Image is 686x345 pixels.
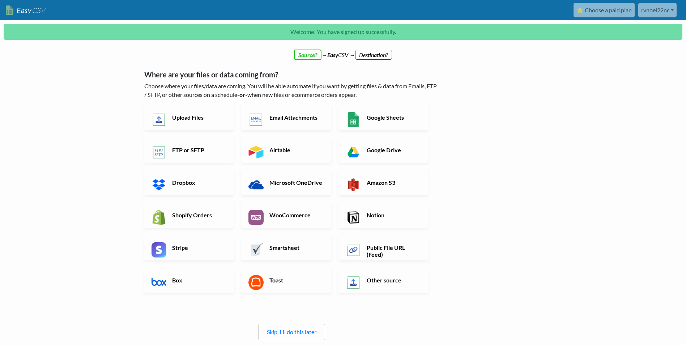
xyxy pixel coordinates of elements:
[338,137,429,163] a: Google Drive
[268,146,324,153] h6: Airtable
[346,210,361,225] img: Notion App & API
[170,277,227,284] h6: Box
[638,3,677,17] a: rvnoel22nc
[144,137,234,163] a: FTP or SFTP
[338,203,429,228] a: Notion
[152,177,167,192] img: Dropbox App & API
[170,212,227,218] h6: Shopify Orders
[241,268,331,293] a: Toast
[137,43,549,59] div: → CSV →
[152,112,167,127] img: Upload Files App & API
[241,235,331,260] a: Smartsheet
[152,210,167,225] img: Shopify App & API
[248,210,264,225] img: WooCommerce App & API
[241,137,331,163] a: Airtable
[268,212,324,218] h6: WooCommerce
[346,112,361,127] img: Google Sheets App & API
[6,3,46,18] a: EasyCSV
[346,275,361,290] img: Other Source App & API
[144,105,234,130] a: Upload Files
[170,244,227,251] h6: Stripe
[144,203,234,228] a: Shopify Orders
[365,244,422,258] h6: Public File URL (Feed)
[248,275,264,290] img: Toast App & API
[346,242,361,257] img: Public File URL App & API
[248,112,264,127] img: Email New CSV or XLSX File App & API
[365,114,422,121] h6: Google Sheets
[365,212,422,218] h6: Notion
[365,179,422,186] h6: Amazon S3
[152,275,167,290] img: Box App & API
[248,177,264,192] img: Microsoft OneDrive App & API
[4,24,682,40] p: Welcome! You have signed up successfully.
[268,179,324,186] h6: Microsoft OneDrive
[237,91,247,98] b: -or-
[144,82,439,99] p: Choose where your files/data are coming. You will be able automate if you want by getting files &...
[144,268,234,293] a: Box
[346,177,361,192] img: Amazon S3 App & API
[170,179,227,186] h6: Dropbox
[144,170,234,195] a: Dropbox
[574,3,635,17] a: ⭐ Choose a paid plan
[338,170,429,195] a: Amazon S3
[346,145,361,160] img: Google Drive App & API
[248,145,264,160] img: Airtable App & API
[144,235,234,260] a: Stripe
[268,244,324,251] h6: Smartsheet
[144,70,439,79] h5: Where are your files or data coming from?
[241,203,331,228] a: WooCommerce
[241,105,331,130] a: Email Attachments
[268,114,324,121] h6: Email Attachments
[338,235,429,260] a: Public File URL (Feed)
[31,6,46,15] span: CSV
[248,242,264,257] img: Smartsheet App & API
[365,146,422,153] h6: Google Drive
[152,242,167,257] img: Stripe App & API
[170,146,227,153] h6: FTP or SFTP
[338,268,429,293] a: Other source
[241,170,331,195] a: Microsoft OneDrive
[365,277,422,284] h6: Other source
[338,105,429,130] a: Google Sheets
[267,328,316,335] a: Skip, I'll do this later
[152,145,167,160] img: FTP or SFTP App & API
[170,114,227,121] h6: Upload Files
[268,277,324,284] h6: Toast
